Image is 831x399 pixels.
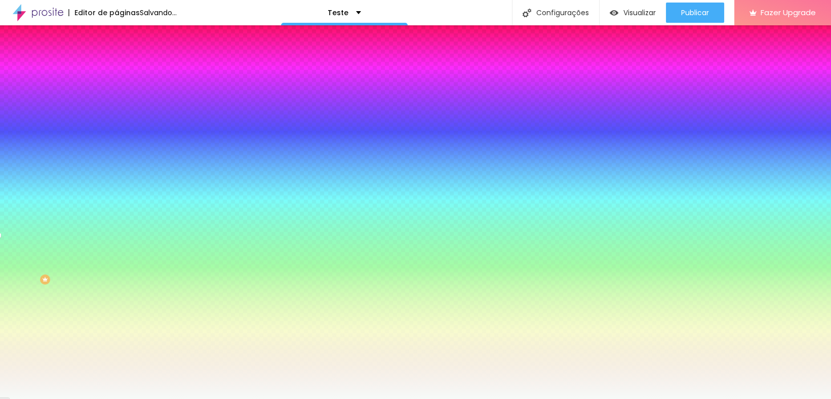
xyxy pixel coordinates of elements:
div: Salvando... [140,9,177,16]
div: Editor de páginas [68,9,140,16]
button: Publicar [666,3,724,23]
img: Icone [523,9,531,17]
button: Visualizar [600,3,666,23]
p: Teste [328,9,348,16]
img: view-1.svg [610,9,618,17]
span: Visualizar [623,9,656,17]
span: Publicar [681,9,709,17]
span: Fazer Upgrade [761,8,816,17]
